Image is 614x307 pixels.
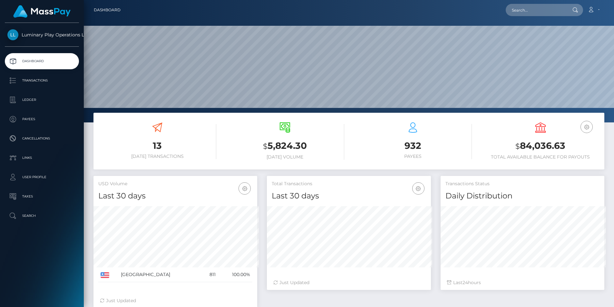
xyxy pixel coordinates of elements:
p: User Profile [7,172,76,182]
img: Luminary Play Operations Limited [7,29,18,40]
p: Cancellations [7,134,76,143]
h5: Total Transactions [272,181,426,187]
p: Search [7,211,76,221]
span: 24 [463,280,468,285]
h4: Last 30 days [98,190,252,202]
a: Dashboard [94,3,121,17]
a: Ledger [5,92,79,108]
h4: Daily Distribution [445,190,599,202]
h6: [DATE] Volume [226,154,344,160]
a: User Profile [5,169,79,185]
h5: Transactions Status [445,181,599,187]
p: Transactions [7,76,76,85]
a: Taxes [5,188,79,205]
small: $ [263,142,268,151]
h5: USD Volume [98,181,252,187]
h3: 84,036.63 [482,139,599,153]
img: MassPay Logo [13,5,71,18]
a: Search [5,208,79,224]
div: Last hours [447,279,598,286]
img: US.png [101,272,109,278]
span: Luminary Play Operations Limited [5,32,79,38]
a: Dashboard [5,53,79,69]
p: Taxes [7,192,76,201]
h3: 932 [354,139,472,152]
p: Payees [7,114,76,124]
p: Links [7,153,76,163]
td: [GEOGRAPHIC_DATA] [119,267,201,282]
td: 811 [201,267,218,282]
h6: [DATE] Transactions [98,154,216,159]
a: Cancellations [5,130,79,147]
input: Search... [506,4,566,16]
h6: Total Available Balance for Payouts [482,154,599,160]
p: Dashboard [7,56,76,66]
a: Links [5,150,79,166]
small: $ [515,142,520,151]
div: Just Updated [100,297,251,304]
h3: 5,824.30 [226,139,344,153]
h6: Payees [354,154,472,159]
h4: Last 30 days [272,190,426,202]
td: 100.00% [218,267,253,282]
h3: 13 [98,139,216,152]
a: Transactions [5,72,79,89]
a: Payees [5,111,79,127]
p: Ledger [7,95,76,105]
div: Just Updated [273,279,424,286]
